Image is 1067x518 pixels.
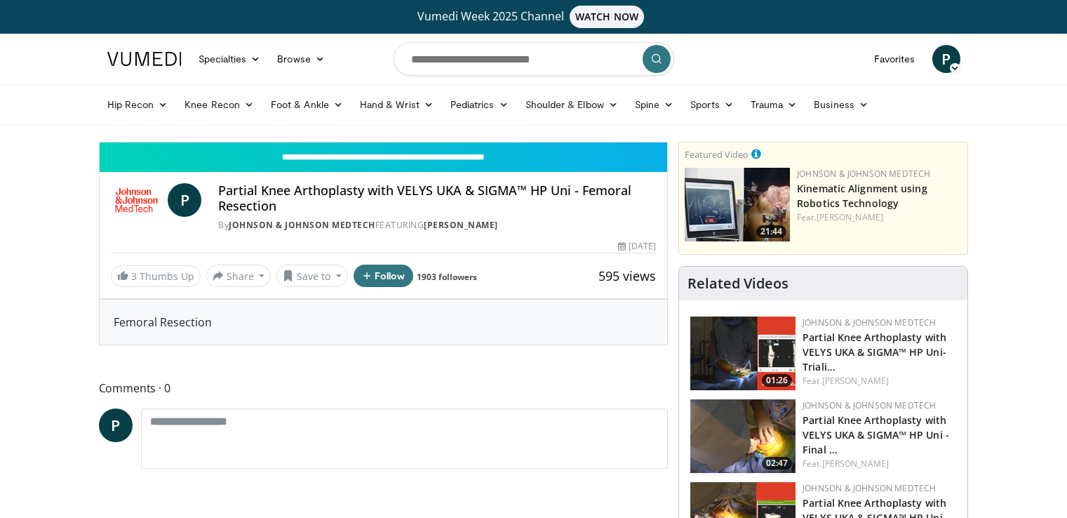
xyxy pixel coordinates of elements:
h4: Related Videos [687,275,788,292]
input: Search topics, interventions [394,42,674,76]
a: Pediatrics [442,91,517,119]
img: 2dac1888-fcb6-4628-a152-be974a3fbb82.png.150x105_q85_crop-smart_upscale.png [690,399,796,473]
small: Featured Video [685,148,749,161]
span: 595 views [598,267,656,284]
a: Johnson & Johnson MedTech [803,317,936,328]
span: 01:26 [762,374,792,387]
button: Follow [354,265,414,287]
img: 54517014-b7e0-49d7-8366-be4d35b6cc59.png.150x105_q85_crop-smart_upscale.png [690,317,796,390]
div: Feat. [803,375,956,387]
a: Johnson & Johnson MedTech [803,399,936,411]
a: P [99,409,133,442]
a: [PERSON_NAME] [822,375,889,387]
a: Johnson & Johnson MedTech [229,219,375,231]
h4: Partial Knee Arthoplasty with VELYS UKA & SIGMA™ HP Uni - Femoral Resection [218,183,656,213]
a: [PERSON_NAME] [424,219,498,231]
a: 02:47 [690,399,796,473]
a: Partial Knee Arthoplasty with VELYS UKA & SIGMA™ HP Uni- Triali… [803,331,946,373]
div: Feat. [803,458,956,470]
div: Femoral Resection [100,300,668,345]
button: Share [206,265,271,287]
a: Knee Recon [176,91,262,119]
a: Business [805,91,877,119]
a: 3 Thumbs Up [111,265,201,287]
a: Johnson & Johnson MedTech [797,168,930,180]
a: Shoulder & Elbow [517,91,626,119]
div: [DATE] [618,240,656,253]
a: Partial Knee Arthoplasty with VELYS UKA & SIGMA™ HP Uni - Final … [803,413,949,456]
a: Hand & Wrist [351,91,442,119]
a: 1903 followers [417,271,477,283]
a: [PERSON_NAME] [822,458,889,470]
a: Spine [626,91,682,119]
button: Save to [276,265,348,287]
a: Hip Recon [99,91,177,119]
a: 21:44 [685,168,790,241]
div: By FEATURING [218,219,656,232]
span: WATCH NOW [570,6,644,28]
div: Feat. [797,211,962,224]
img: VuMedi Logo [107,52,182,66]
a: Sports [682,91,742,119]
a: P [168,183,201,217]
a: Vumedi Week 2025 ChannelWATCH NOW [109,6,958,28]
a: Kinematic Alignment using Robotics Technology [797,182,927,210]
a: Browse [269,45,333,73]
span: Comments 0 [99,379,669,397]
a: Trauma [742,91,806,119]
a: Specialties [190,45,269,73]
a: Foot & Ankle [262,91,351,119]
img: Johnson & Johnson MedTech [111,183,163,217]
a: P [932,45,960,73]
span: 3 [131,270,137,283]
span: 21:44 [756,225,786,238]
a: [PERSON_NAME] [817,211,883,223]
span: 02:47 [762,457,792,470]
a: Favorites [866,45,924,73]
a: 01:26 [690,317,796,390]
a: Johnson & Johnson MedTech [803,482,936,494]
img: 85482610-0380-4aae-aa4a-4a9be0c1a4f1.150x105_q85_crop-smart_upscale.jpg [685,168,790,241]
